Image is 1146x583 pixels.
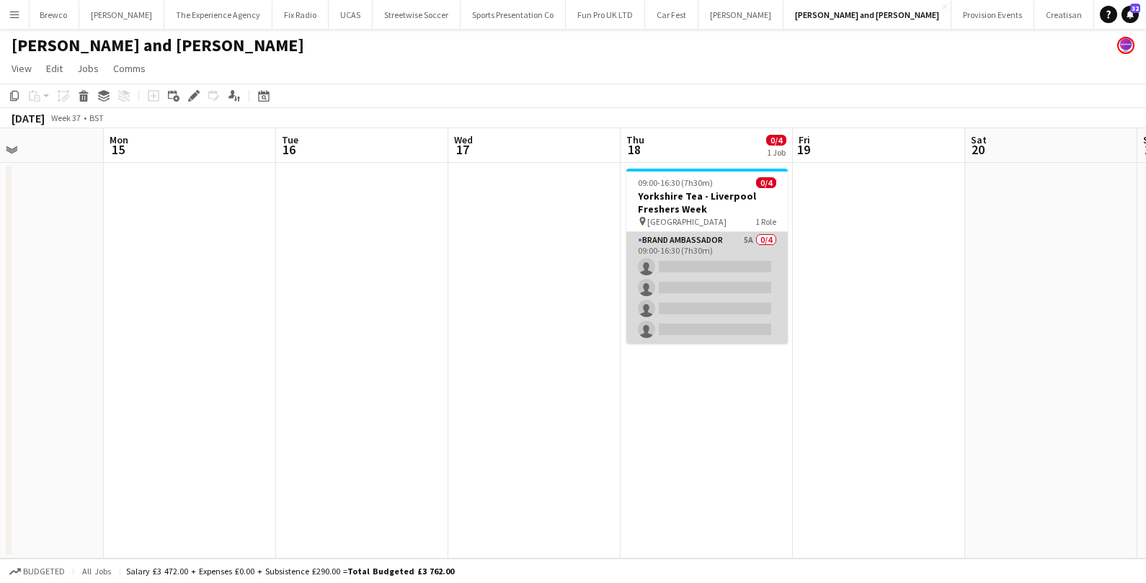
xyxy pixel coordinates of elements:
[626,169,788,344] app-job-card: 09:00-16:30 (7h30m)0/4Yorkshire Tea - Liverpool Freshers Week [GEOGRAPHIC_DATA]1 RoleBrand Ambass...
[755,216,776,227] span: 1 Role
[6,59,37,78] a: View
[1130,4,1140,13] span: 32
[164,1,272,29] button: The Experience Agency
[626,190,788,215] h3: Yorkshire Tea - Liverpool Freshers Week
[110,133,128,146] span: Mon
[799,133,810,146] span: Fri
[1034,1,1094,29] button: Creatisan
[971,133,987,146] span: Sat
[77,62,99,75] span: Jobs
[126,566,454,577] div: Salary £3 472.00 + Expenses £0.00 + Subsistence £290.00 =
[40,59,68,78] a: Edit
[79,566,114,577] span: All jobs
[46,62,63,75] span: Edit
[71,59,105,78] a: Jobs
[626,133,644,146] span: Thu
[48,112,84,123] span: Week 37
[347,566,454,577] span: Total Budgeted £3 762.00
[566,1,645,29] button: Fun Pro UK LTD
[107,59,151,78] a: Comms
[373,1,461,29] button: Streetwise Soccer
[12,111,45,125] div: [DATE]
[1121,6,1139,23] a: 32
[647,216,727,227] span: [GEOGRAPHIC_DATA]
[1117,37,1134,54] app-user-avatar: Sophie Barnes
[113,62,146,75] span: Comms
[796,141,810,158] span: 19
[280,141,298,158] span: 16
[12,35,304,56] h1: [PERSON_NAME] and [PERSON_NAME]
[79,1,164,29] button: [PERSON_NAME]
[756,177,776,188] span: 0/4
[7,564,67,579] button: Budgeted
[461,1,566,29] button: Sports Presentation Co
[28,1,79,29] button: Brewco
[272,1,329,29] button: Fix Radio
[783,1,951,29] button: [PERSON_NAME] and [PERSON_NAME]
[329,1,373,29] button: UCAS
[107,141,128,158] span: 15
[626,232,788,344] app-card-role: Brand Ambassador5A0/409:00-16:30 (7h30m)
[698,1,783,29] button: [PERSON_NAME]
[969,141,987,158] span: 20
[89,112,104,123] div: BST
[766,135,786,146] span: 0/4
[638,177,713,188] span: 09:00-16:30 (7h30m)
[767,147,786,158] div: 1 Job
[23,566,65,577] span: Budgeted
[452,141,473,158] span: 17
[951,1,1034,29] button: Provision Events
[454,133,473,146] span: Wed
[282,133,298,146] span: Tue
[645,1,698,29] button: Car Fest
[624,141,644,158] span: 18
[12,62,32,75] span: View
